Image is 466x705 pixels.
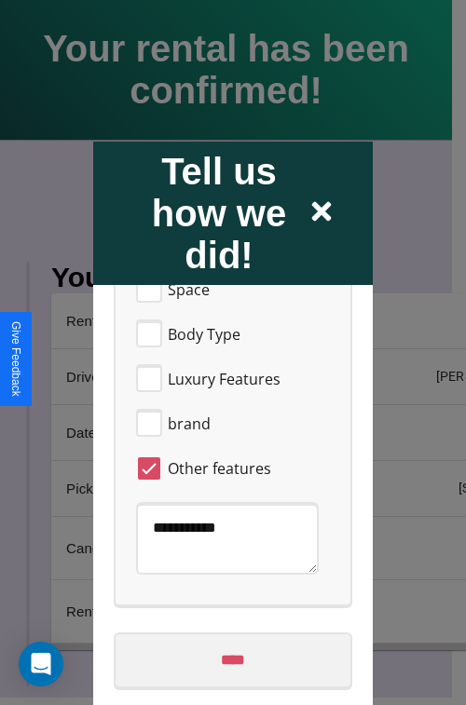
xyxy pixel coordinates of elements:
h2: Tell us how we did! [130,150,308,276]
span: Other features [168,456,271,479]
span: brand [168,412,211,434]
div: Give Feedback [9,321,22,397]
span: Luxury Features [168,367,281,389]
div: Open Intercom Messenger [19,642,63,686]
span: Body Type [168,322,240,345]
span: Space [168,278,210,300]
